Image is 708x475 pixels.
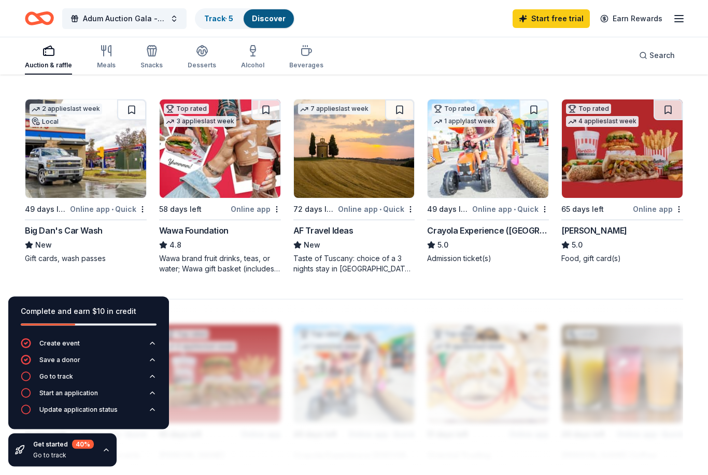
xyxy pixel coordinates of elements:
[293,225,353,237] div: AF Travel Ideas
[30,104,102,115] div: 2 applies last week
[631,45,683,66] button: Search
[427,225,549,237] div: Crayola Experience ([GEOGRAPHIC_DATA])
[289,61,323,69] div: Beverages
[25,6,54,31] a: Home
[21,355,157,371] button: Save a donor
[97,40,116,75] button: Meals
[39,356,80,364] div: Save a donor
[35,239,52,252] span: New
[293,204,336,216] div: 72 days left
[293,99,415,275] a: Image for AF Travel Ideas7 applieslast week72 days leftOnline app•QuickAF Travel IdeasNewTaste of...
[188,40,216,75] button: Desserts
[472,203,549,216] div: Online app Quick
[566,104,611,114] div: Top rated
[25,100,146,198] img: Image for Big Dan's Car Wash
[83,12,166,25] span: Adum Auction Gala - La Dolce Vita
[39,339,80,348] div: Create event
[338,203,415,216] div: Online app Quick
[33,440,94,449] div: Get started
[25,61,72,69] div: Auction & raffle
[21,371,157,388] button: Go to track
[140,61,163,69] div: Snacks
[241,61,264,69] div: Alcohol
[594,9,669,28] a: Earn Rewards
[39,372,73,381] div: Go to track
[561,225,627,237] div: [PERSON_NAME]
[633,203,683,216] div: Online app
[293,254,415,275] div: Taste of Tuscany: choice of a 3 nights stay in [GEOGRAPHIC_DATA] or a 5 night stay in [GEOGRAPHIC...
[97,61,116,69] div: Meals
[21,405,157,421] button: Update application status
[21,305,157,318] div: Complete and earn $10 in credit
[195,8,295,29] button: Track· 5Discover
[231,203,281,216] div: Online app
[561,254,683,264] div: Food, gift card(s)
[379,206,381,214] span: •
[289,40,323,75] button: Beverages
[562,100,683,198] img: Image for Portillo's
[298,104,371,115] div: 7 applies last week
[70,203,147,216] div: Online app Quick
[561,99,683,264] a: Image for Portillo'sTop rated4 applieslast week65 days leftOnline app[PERSON_NAME]5.0Food, gift c...
[428,100,548,198] img: Image for Crayola Experience (Orlando)
[427,254,549,264] div: Admission ticket(s)
[25,225,103,237] div: Big Dan's Car Wash
[33,451,94,459] div: Go to track
[25,254,147,264] div: Gift cards, wash passes
[62,8,187,29] button: Adum Auction Gala - La Dolce Vita
[241,40,264,75] button: Alcohol
[649,49,675,62] span: Search
[160,100,280,198] img: Image for Wawa Foundation
[164,117,236,127] div: 3 applies last week
[169,239,181,252] span: 4.8
[72,440,94,449] div: 40 %
[304,239,320,252] span: New
[427,204,470,216] div: 49 days left
[294,100,415,198] img: Image for AF Travel Ideas
[159,204,202,216] div: 58 days left
[432,104,477,114] div: Top rated
[437,239,448,252] span: 5.0
[561,204,604,216] div: 65 days left
[30,117,61,127] div: Local
[21,338,157,355] button: Create event
[252,14,286,23] a: Discover
[25,40,72,75] button: Auction & raffle
[159,225,229,237] div: Wawa Foundation
[140,40,163,75] button: Snacks
[39,389,98,397] div: Start an application
[513,9,590,28] a: Start free trial
[25,99,147,264] a: Image for Big Dan's Car Wash2 applieslast weekLocal49 days leftOnline app•QuickBig Dan's Car Wash...
[204,14,233,23] a: Track· 5
[111,206,114,214] span: •
[25,204,68,216] div: 49 days left
[159,99,281,275] a: Image for Wawa FoundationTop rated3 applieslast week58 days leftOnline appWawa Foundation4.8Wawa ...
[427,99,549,264] a: Image for Crayola Experience (Orlando)Top rated1 applylast week49 days leftOnline app•QuickCrayol...
[572,239,583,252] span: 5.0
[39,406,118,414] div: Update application status
[188,61,216,69] div: Desserts
[432,117,497,127] div: 1 apply last week
[566,117,639,127] div: 4 applies last week
[21,388,157,405] button: Start an application
[164,104,209,114] div: Top rated
[514,206,516,214] span: •
[159,254,281,275] div: Wawa brand fruit drinks, teas, or water; Wawa gift basket (includes Wawa products and coupons)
